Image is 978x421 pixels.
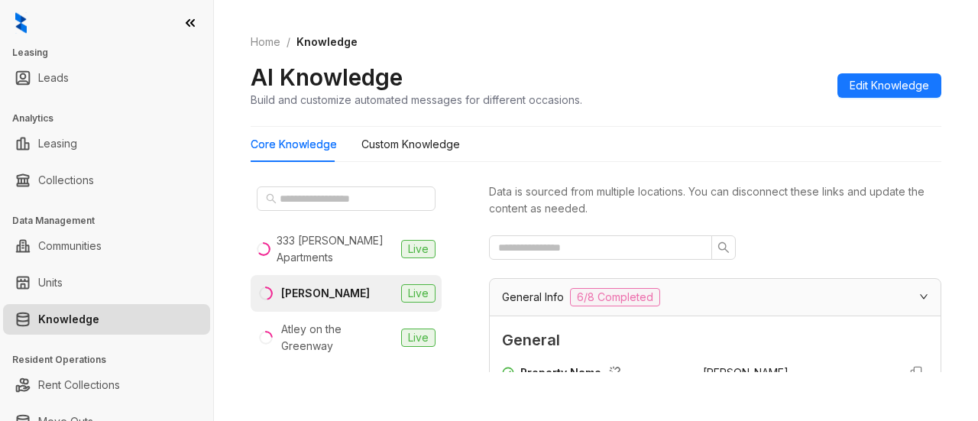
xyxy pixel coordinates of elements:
[251,136,337,153] div: Core Knowledge
[38,304,99,335] a: Knowledge
[38,63,69,93] a: Leads
[850,77,929,94] span: Edit Knowledge
[520,364,685,384] div: Property Name
[401,284,436,303] span: Live
[401,329,436,347] span: Live
[361,136,460,153] div: Custom Knowledge
[251,63,403,92] h2: AI Knowledge
[38,267,63,298] a: Units
[401,240,436,258] span: Live
[3,370,210,400] li: Rent Collections
[3,63,210,93] li: Leads
[489,183,941,217] div: Data is sourced from multiple locations. You can disconnect these links and update the content as...
[12,353,213,367] h3: Resident Operations
[837,73,941,98] button: Edit Knowledge
[15,12,27,34] img: logo
[12,112,213,125] h3: Analytics
[3,165,210,196] li: Collections
[12,46,213,60] h3: Leasing
[703,366,789,379] span: [PERSON_NAME]
[38,370,120,400] a: Rent Collections
[251,92,582,108] div: Build and customize automated messages for different occasions.
[38,165,94,196] a: Collections
[3,128,210,159] li: Leasing
[38,128,77,159] a: Leasing
[502,289,564,306] span: General Info
[3,304,210,335] li: Knowledge
[502,329,928,352] span: General
[919,292,928,301] span: expanded
[296,35,358,48] span: Knowledge
[281,285,370,302] div: [PERSON_NAME]
[248,34,283,50] a: Home
[38,231,102,261] a: Communities
[3,267,210,298] li: Units
[12,214,213,228] h3: Data Management
[277,232,395,266] div: 333 [PERSON_NAME] Apartments
[3,231,210,261] li: Communities
[717,241,730,254] span: search
[570,288,660,306] span: 6/8 Completed
[287,34,290,50] li: /
[281,321,395,355] div: Atley on the Greenway
[490,279,941,316] div: General Info6/8 Completed
[266,193,277,204] span: search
